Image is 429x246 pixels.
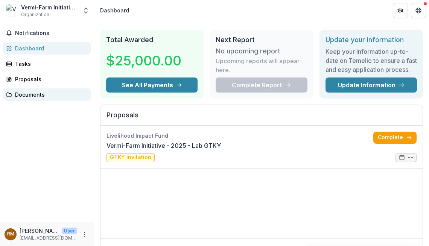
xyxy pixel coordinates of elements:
[20,235,77,241] p: [EMAIL_ADDRESS][DOMAIN_NAME]
[15,60,85,68] div: Tasks
[3,88,91,101] a: Documents
[62,228,77,234] p: User
[21,3,78,11] div: Vermi-Farm Initiative LTD
[100,6,129,14] div: Dashboard
[216,36,307,44] h2: Next Report
[97,5,132,16] nav: breadcrumb
[106,36,198,44] h2: Total Awarded
[81,3,91,18] button: Open entity switcher
[21,11,49,18] span: Organization
[15,91,85,99] div: Documents
[373,132,417,144] a: Complete
[3,73,91,85] a: Proposals
[7,232,14,237] div: Royford Mutegi
[216,56,307,74] p: Upcoming reports will appear here.
[3,42,91,55] a: Dashboard
[3,58,91,70] a: Tasks
[80,230,89,239] button: More
[3,27,91,39] button: Notifications
[106,77,198,93] button: See All Payments
[216,47,280,55] h3: No upcoming report
[411,3,426,18] button: Get Help
[15,75,85,83] div: Proposals
[6,5,18,17] img: Vermi-Farm Initiative LTD
[393,3,408,18] button: Partners
[106,141,221,150] a: Vermi-Farm Initiative - 2025 - Lab GTKY
[20,227,59,235] p: [PERSON_NAME]
[326,47,417,74] h3: Keep your information up-to-date on Temelio to ensure a fast and easy application process.
[326,36,417,44] h2: Update your information
[106,50,181,71] h3: $25,000.00
[326,77,417,93] a: Update Information
[15,44,85,52] div: Dashboard
[15,30,88,36] span: Notifications
[106,111,417,125] h2: Proposals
